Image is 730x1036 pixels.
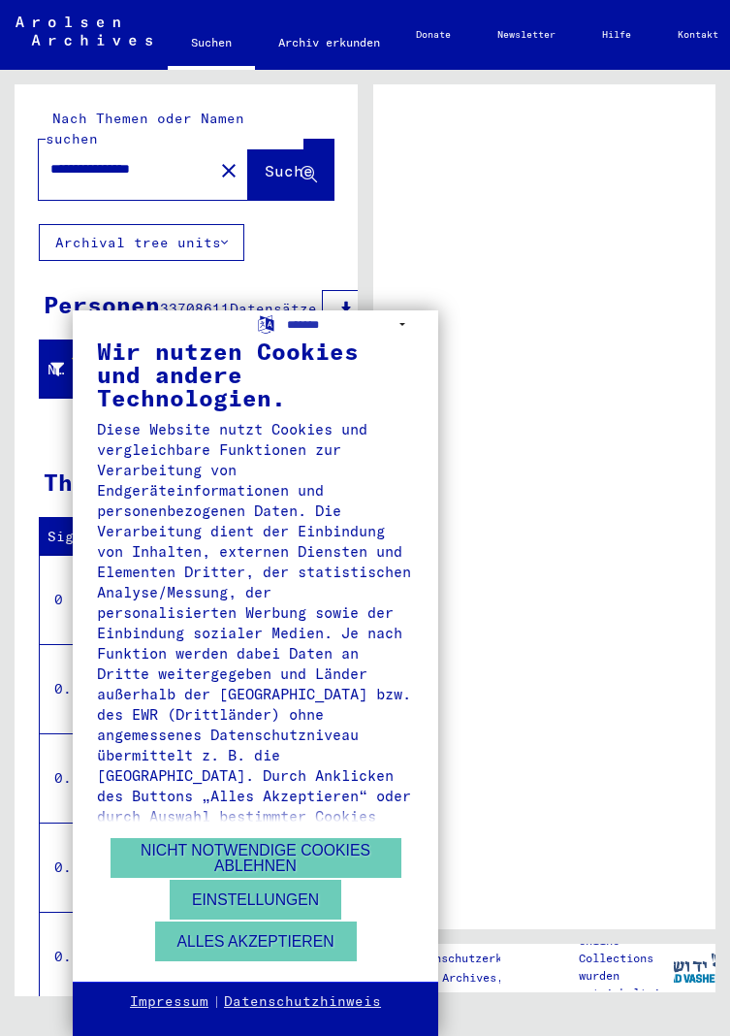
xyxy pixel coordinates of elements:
select: Sprache auswählen [287,310,414,339]
a: Datenschutzhinweis [224,992,381,1012]
div: Wir nutzen Cookies und andere Technologien. [97,340,414,409]
button: Einstellungen [170,880,341,920]
a: Impressum [130,992,208,1012]
button: Alles akzeptieren [155,922,357,961]
div: Diese Website nutzt Cookies und vergleichbare Funktionen zur Verarbeitung von Endgeräteinformatio... [97,419,414,949]
label: Sprache auswählen [256,313,276,332]
button: Nicht notwendige Cookies ablehnen [111,838,401,878]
